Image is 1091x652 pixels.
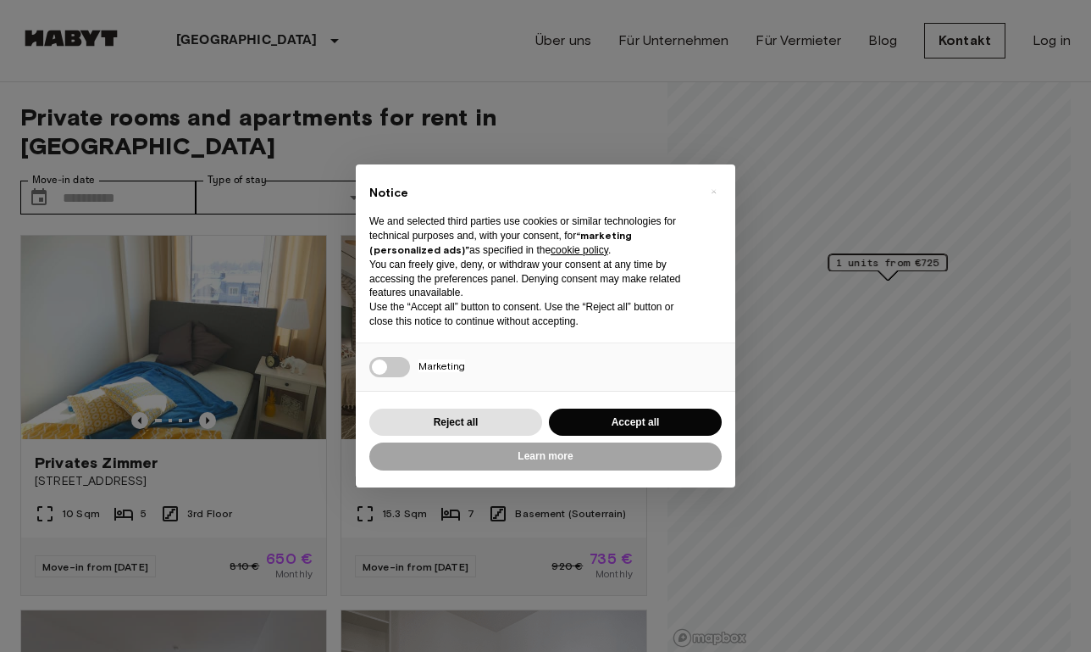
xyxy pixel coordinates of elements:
[369,443,722,471] button: Learn more
[549,409,722,437] button: Accept all
[418,359,465,372] span: Marketing
[369,300,695,329] p: Use the “Accept all” button to consent. Use the “Reject all” button or close this notice to conti...
[551,244,608,256] a: cookie policy
[711,181,717,202] span: ×
[369,229,632,256] strong: “marketing (personalized ads)”
[369,215,695,257] p: We and selected third parties use cookies or similar technologies for technical purposes and, wit...
[369,185,695,202] h2: Notice
[369,258,695,300] p: You can freely give, deny, or withdraw your consent at any time by accessing the preferences pane...
[369,409,542,437] button: Reject all
[700,178,727,205] button: Close this notice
